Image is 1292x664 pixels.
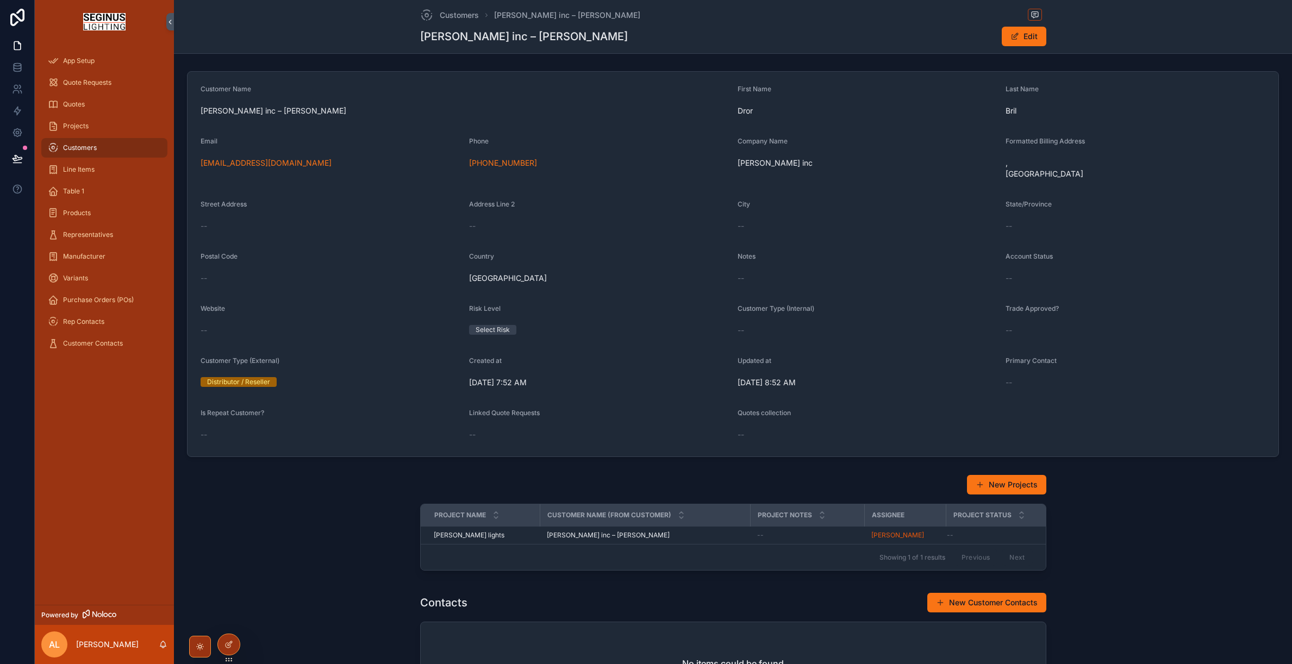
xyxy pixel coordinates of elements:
[738,325,744,336] span: --
[41,160,167,179] a: Line Items
[63,122,89,130] span: Projects
[947,531,1046,540] a: --
[83,13,125,30] img: App logo
[879,553,945,562] span: Showing 1 of 1 results
[41,51,167,71] a: App Setup
[63,209,91,217] span: Products
[476,325,510,335] div: Select Risk
[201,252,238,260] span: Postal Code
[1006,105,1265,116] span: Bril
[41,611,78,619] span: Powered by
[41,268,167,288] a: Variants
[41,225,167,245] a: Representatives
[1006,356,1057,365] span: Primary Contact
[434,531,534,540] a: [PERSON_NAME] lights
[201,200,247,208] span: Street Address
[63,143,97,152] span: Customers
[63,230,113,239] span: Representatives
[871,531,940,540] a: [PERSON_NAME]
[201,304,225,312] span: Website
[41,247,167,266] a: Manufacturer
[469,158,537,168] a: [PHONE_NUMBER]
[41,312,167,331] a: Rep Contacts
[494,10,640,21] a: [PERSON_NAME] inc – [PERSON_NAME]
[63,317,104,326] span: Rep Contacts
[63,78,111,87] span: Quote Requests
[738,105,997,116] span: Dror
[201,429,207,440] span: --
[41,116,167,136] a: Projects
[420,29,628,44] h1: [PERSON_NAME] inc – [PERSON_NAME]
[1006,137,1085,145] span: Formatted Billing Address
[757,531,764,540] span: --
[1006,252,1053,260] span: Account Status
[469,221,476,231] span: --
[757,531,858,540] a: --
[201,158,332,168] a: [EMAIL_ADDRESS][DOMAIN_NAME]
[547,531,670,540] span: [PERSON_NAME] inc – [PERSON_NAME]
[35,43,174,367] div: scrollable content
[41,138,167,158] a: Customers
[201,409,264,417] span: Is Repeat Customer?
[469,200,515,208] span: Address Line 2
[201,356,279,365] span: Customer Type (External)
[738,252,756,260] span: Notes
[738,137,788,145] span: Company Name
[871,531,924,540] a: [PERSON_NAME]
[1002,27,1046,46] button: Edit
[35,605,174,625] a: Powered by
[738,377,997,388] span: [DATE] 8:52 AM
[738,304,814,312] span: Customer Type (Internal)
[63,187,84,196] span: Table 1
[201,85,251,93] span: Customer Name
[1006,85,1039,93] span: Last Name
[1006,377,1012,388] span: --
[63,252,105,261] span: Manufacturer
[469,137,489,145] span: Phone
[738,85,771,93] span: First Name
[1006,200,1052,208] span: State/Province
[41,73,167,92] a: Quote Requests
[63,296,134,304] span: Purchase Orders (POs)
[1006,221,1012,231] span: --
[547,511,671,519] span: Customer Name (from Customer)
[434,531,504,540] span: [PERSON_NAME] lights
[469,304,501,312] span: Risk Level
[758,511,812,519] span: Project Notes
[1006,304,1059,312] span: Trade Approved?
[1006,325,1012,336] span: --
[469,252,494,260] span: Country
[49,638,60,651] span: AL
[63,339,123,348] span: Customer Contacts
[63,165,95,174] span: Line Items
[953,511,1012,519] span: Project Status
[738,356,771,365] span: Updated at
[1006,273,1012,284] span: --
[201,325,207,336] span: --
[76,639,139,650] p: [PERSON_NAME]
[41,181,167,201] a: Table 1
[201,221,207,231] span: --
[63,57,95,65] span: App Setup
[41,95,167,114] a: Quotes
[469,409,540,417] span: Linked Quote Requests
[63,100,85,109] span: Quotes
[469,377,729,388] span: [DATE] 7:52 AM
[738,273,744,284] span: --
[738,221,744,231] span: --
[41,203,167,223] a: Products
[41,290,167,310] a: Purchase Orders (POs)
[927,593,1046,612] button: New Customer Contacts
[420,9,479,22] a: Customers
[738,429,744,440] span: --
[420,595,467,610] h1: Contacts
[967,475,1046,494] button: New Projects
[440,10,479,21] span: Customers
[207,377,270,387] div: Distributor / Reseller
[201,137,217,145] span: Email
[947,531,953,540] span: --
